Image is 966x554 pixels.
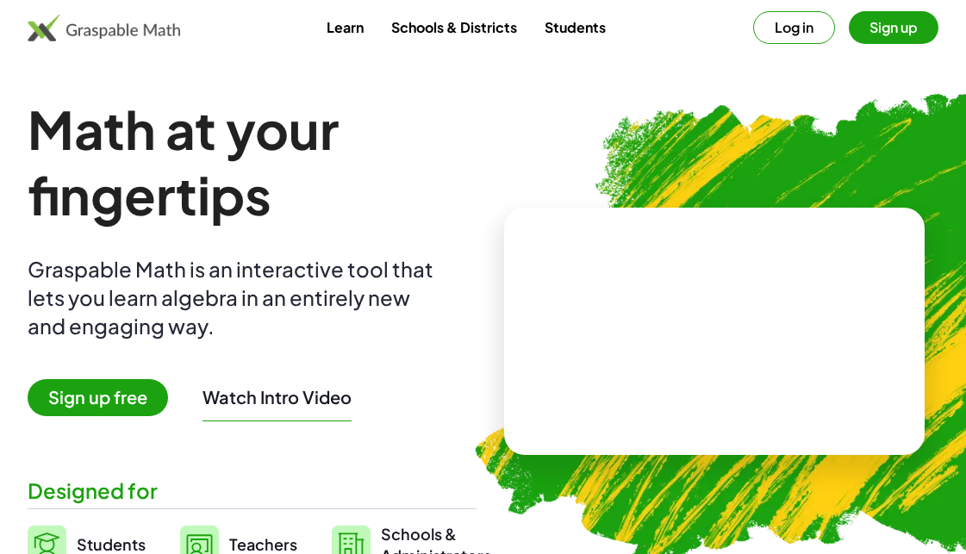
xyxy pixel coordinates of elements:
a: Students [531,11,620,43]
a: Schools & Districts [377,11,531,43]
span: Sign up free [28,379,168,416]
video: What is this? This is dynamic math notation. Dynamic math notation plays a central role in how Gr... [585,266,844,395]
span: Students [77,534,146,554]
span: Teachers [229,534,297,554]
button: Log in [753,11,835,44]
div: Designed for [28,476,477,505]
button: Watch Intro Video [203,386,352,408]
button: Sign up [849,11,938,44]
div: Graspable Math is an interactive tool that lets you learn algebra in an entirely new and engaging... [28,255,441,340]
h1: Math at your fingertips [28,96,477,227]
a: Learn [313,11,377,43]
